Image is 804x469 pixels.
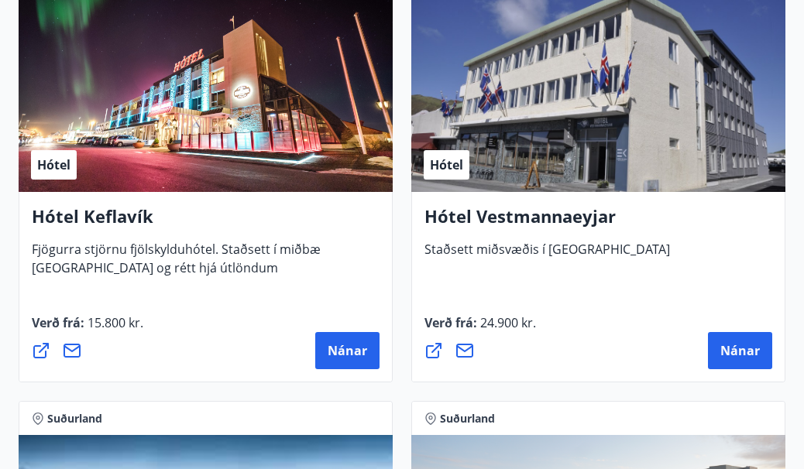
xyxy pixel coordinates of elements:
[720,342,760,359] span: Nánar
[424,204,772,240] h4: Hótel Vestmannaeyjar
[430,156,463,173] span: Hótel
[424,314,536,344] span: Verð frá :
[32,241,321,289] span: Fjögurra stjörnu fjölskylduhótel. Staðsett í miðbæ [GEOGRAPHIC_DATA] og rétt hjá útlöndum
[440,411,495,426] span: Suðurland
[32,314,143,344] span: Verð frá :
[708,332,772,369] button: Nánar
[477,314,536,331] span: 24.900 kr.
[328,342,367,359] span: Nánar
[47,411,102,426] span: Suðurland
[84,314,143,331] span: 15.800 kr.
[424,241,670,270] span: Staðsett miðsvæðis í [GEOGRAPHIC_DATA]
[32,204,380,240] h4: Hótel Keflavík
[315,332,380,369] button: Nánar
[37,156,70,173] span: Hótel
